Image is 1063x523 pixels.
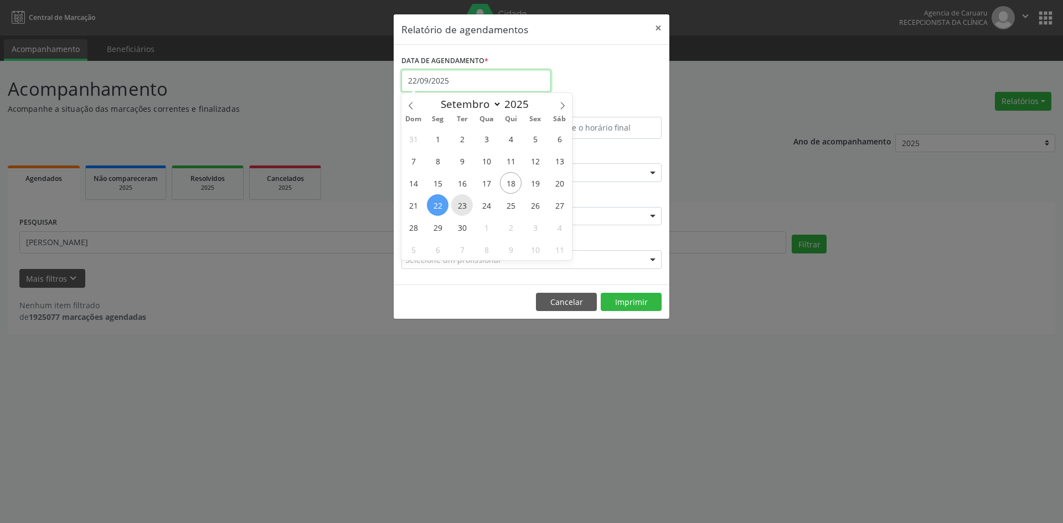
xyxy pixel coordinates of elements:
span: Outubro 4, 2025 [549,216,570,238]
span: Setembro 27, 2025 [549,194,570,216]
span: Seg [426,116,450,123]
span: Setembro 22, 2025 [427,194,448,216]
input: Selecione o horário final [534,117,662,139]
span: Setembro 24, 2025 [476,194,497,216]
span: Setembro 30, 2025 [451,216,473,238]
span: Setembro 2, 2025 [451,128,473,149]
span: Setembro 12, 2025 [524,150,546,172]
span: Qui [499,116,523,123]
input: Year [502,97,538,111]
span: Setembro 28, 2025 [403,216,424,238]
button: Imprimir [601,293,662,312]
input: Selecione uma data ou intervalo [401,70,551,92]
span: Setembro 23, 2025 [451,194,473,216]
span: Outubro 5, 2025 [403,239,424,260]
button: Cancelar [536,293,597,312]
label: DATA DE AGENDAMENTO [401,53,488,70]
span: Dom [401,116,426,123]
span: Sex [523,116,548,123]
span: Outubro 2, 2025 [500,216,522,238]
span: Outubro 11, 2025 [549,239,570,260]
span: Outubro 3, 2025 [524,216,546,238]
span: Setembro 9, 2025 [451,150,473,172]
span: Setembro 1, 2025 [427,128,448,149]
span: Setembro 16, 2025 [451,172,473,194]
span: Outubro 7, 2025 [451,239,473,260]
span: Selecione um profissional [405,254,500,266]
span: Setembro 25, 2025 [500,194,522,216]
button: Close [647,14,669,42]
span: Setembro 21, 2025 [403,194,424,216]
span: Setembro 5, 2025 [524,128,546,149]
span: Ter [450,116,474,123]
span: Outubro 9, 2025 [500,239,522,260]
span: Setembro 15, 2025 [427,172,448,194]
span: Setembro 10, 2025 [476,150,497,172]
span: Setembro 17, 2025 [476,172,497,194]
span: Setembro 4, 2025 [500,128,522,149]
span: Outubro 10, 2025 [524,239,546,260]
span: Setembro 20, 2025 [549,172,570,194]
span: Agosto 31, 2025 [403,128,424,149]
span: Setembro 8, 2025 [427,150,448,172]
select: Month [435,96,502,112]
span: Setembro 11, 2025 [500,150,522,172]
label: ATÉ [534,100,662,117]
span: Setembro 14, 2025 [403,172,424,194]
span: Setembro 6, 2025 [549,128,570,149]
span: Outubro 6, 2025 [427,239,448,260]
h5: Relatório de agendamentos [401,22,528,37]
span: Setembro 3, 2025 [476,128,497,149]
span: Setembro 26, 2025 [524,194,546,216]
span: Sáb [548,116,572,123]
span: Setembro 13, 2025 [549,150,570,172]
span: Setembro 19, 2025 [524,172,546,194]
span: Outubro 1, 2025 [476,216,497,238]
span: Outubro 8, 2025 [476,239,497,260]
span: Setembro 18, 2025 [500,172,522,194]
span: Setembro 29, 2025 [427,216,448,238]
span: Qua [474,116,499,123]
span: Setembro 7, 2025 [403,150,424,172]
